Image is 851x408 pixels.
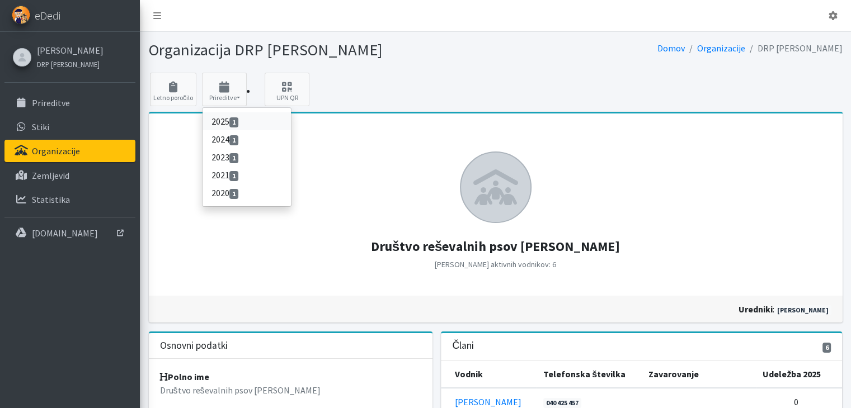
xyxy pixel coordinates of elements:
span: eDedi [35,7,60,24]
button: Prireditve [202,73,247,106]
a: Prireditve [4,92,135,114]
p: Organizacije [32,145,80,156]
a: 20201 [203,184,291,202]
h3: Osnovni podatki [160,340,228,352]
a: [PERSON_NAME] [37,44,104,57]
th: Vodnik [441,360,537,388]
span: 1 [229,117,238,127]
a: [PERSON_NAME] [774,305,831,315]
a: 20231 [203,148,291,166]
strong: Društvo reševalnih psov [PERSON_NAME] [371,238,620,255]
a: Stiki [4,116,135,138]
a: 20211 [203,166,291,184]
strong: Polno ime [160,371,209,382]
h3: Člani [452,340,474,352]
a: Statistika [4,188,135,211]
a: 20241 [203,130,291,148]
a: 20251 [203,112,291,130]
span: 1 [229,171,238,181]
p: Društvo reševalnih psov [PERSON_NAME] [160,383,422,397]
th: Udeležba 2025 [756,360,842,388]
a: Organizacije [4,140,135,162]
small: DRP [PERSON_NAME] [37,60,100,69]
a: [DOMAIN_NAME] [4,222,135,244]
a: Organizacije [697,42,745,54]
span: 1 [229,153,238,163]
a: Domov [657,42,685,54]
div: : [496,302,836,316]
th: Telefonska številka [537,360,642,388]
a: DRP [PERSON_NAME] [37,57,104,70]
a: 040 425 457 [543,398,581,408]
a: Letno poročilo [150,73,196,106]
p: Stiki [32,121,49,132]
span: 1 [229,135,238,145]
a: Zemljevid [4,164,135,187]
p: Zemljevid [32,170,69,181]
a: UPN QR [265,73,309,106]
th: Zavarovanje [642,360,756,388]
li: DRP [PERSON_NAME] [745,40,843,56]
small: [PERSON_NAME] aktivnih vodnikov: 6 [435,259,556,269]
span: 6 [822,343,831,353]
h1: Organizacija DRP [PERSON_NAME] [149,40,492,60]
img: eDedi [12,6,30,24]
p: Statistika [32,194,70,205]
span: 1 [229,189,238,199]
strong: uredniki [739,303,773,315]
p: Prireditve [32,97,70,108]
a: [PERSON_NAME] [454,396,521,407]
p: [DOMAIN_NAME] [32,227,98,239]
